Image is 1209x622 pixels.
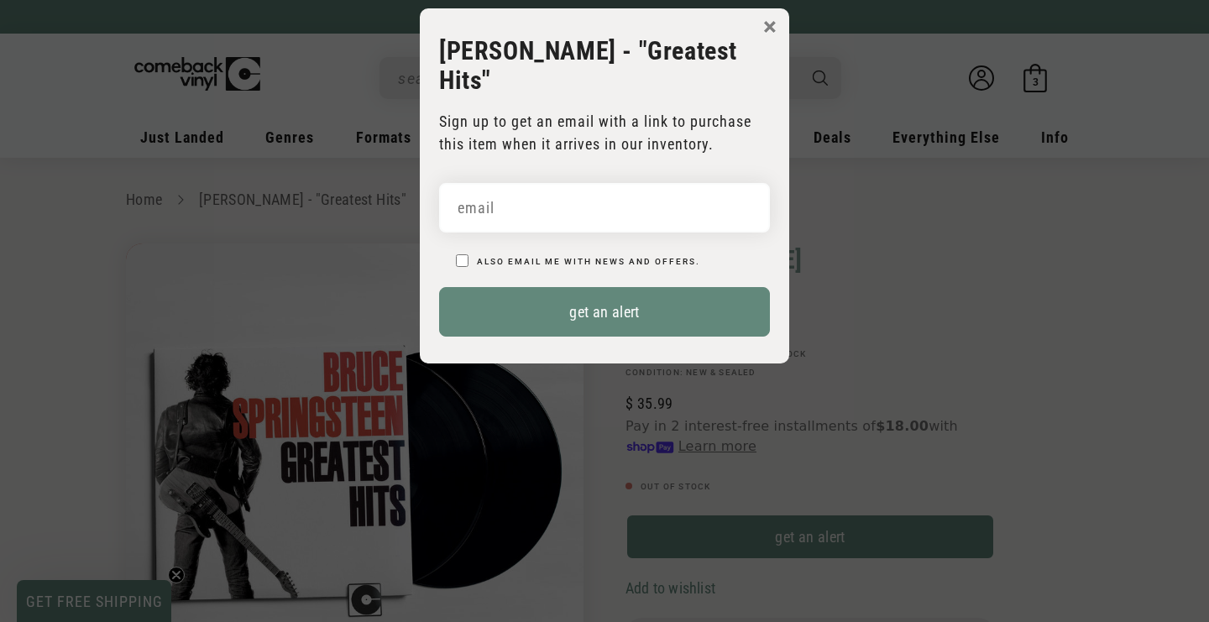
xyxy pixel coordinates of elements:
[439,110,770,155] p: Sign up to get an email with a link to purchase this item when it arrives in our inventory.
[439,183,770,233] input: email
[439,36,770,95] h3: [PERSON_NAME] - "Greatest Hits"
[439,287,770,337] button: get an alert
[763,14,777,39] button: ×
[477,257,700,266] label: Also email me with news and offers.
